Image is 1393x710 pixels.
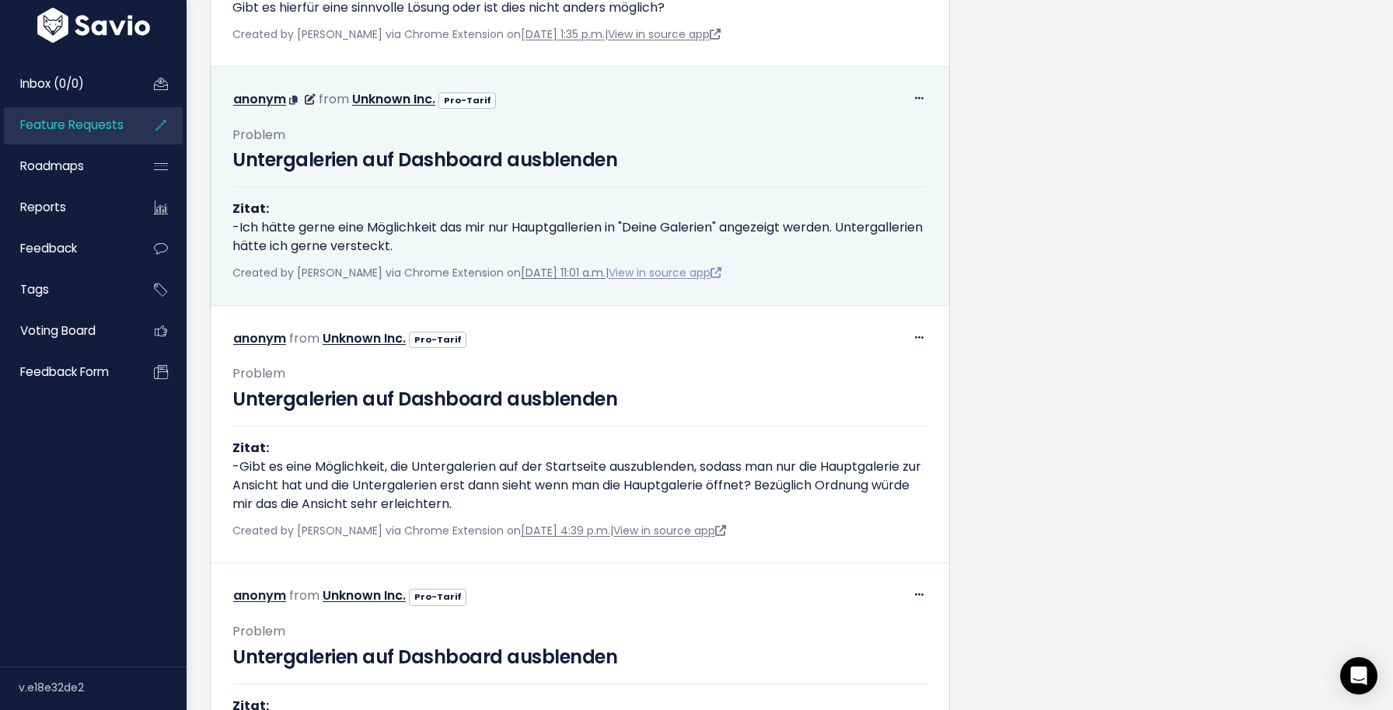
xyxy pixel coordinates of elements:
[4,354,129,390] a: Feedback form
[4,313,129,349] a: Voting Board
[521,26,605,42] a: [DATE] 1:35 p.m.
[289,96,298,105] i: Copy Email to clipboard
[20,281,49,298] span: Tags
[232,200,269,218] strong: Zitat:
[20,158,84,174] span: Roadmaps
[33,8,154,43] img: logo-white.9d6f32f41409.svg
[233,329,286,347] a: anonym
[319,90,349,108] span: from
[521,265,606,280] a: [DATE] 11:01 a.m.
[20,322,96,339] span: Voting Board
[233,586,286,604] a: anonym
[444,94,491,106] strong: Pro-Tarif
[20,117,124,133] span: Feature Requests
[4,148,129,184] a: Roadmaps
[20,199,66,215] span: Reports
[608,26,721,42] a: View in source app
[4,190,129,225] a: Reports
[232,26,721,42] span: Created by [PERSON_NAME] via Chrome Extension on |
[414,590,462,603] strong: Pro-Tarif
[4,66,129,102] a: Inbox (0/0)
[232,126,285,144] span: Problem
[232,643,927,671] h3: Untergalerien auf Dashboard ausblenden
[289,586,319,604] span: from
[613,523,726,538] a: View in source app
[414,333,462,346] strong: Pro-Tarif
[232,523,726,538] span: Created by [PERSON_NAME] via Chrome Extension on |
[4,272,129,308] a: Tags
[232,146,927,174] h3: Untergalerien auf Dashboard ausblenden
[232,385,927,413] h3: Untergalerien auf Dashboard ausblenden
[20,75,84,92] span: Inbox (0/0)
[19,667,187,708] div: v.e18e32de2
[232,265,721,280] span: Created by [PERSON_NAME] via Chrome Extension on |
[323,329,406,347] a: Unknown Inc.
[20,364,109,380] span: Feedback form
[4,107,129,143] a: Feature Requests
[609,265,721,280] a: View in source app
[521,523,610,538] a: [DATE] 4:39 p.m.
[232,200,927,256] p: -Ich hätte gerne eine Möglichkeit das mir nur Hauptgallerien in "Deine Galerien" angezeigt werden...
[4,231,129,266] a: Feedback
[289,329,319,347] span: from
[20,240,77,256] span: Feedback
[232,439,927,513] p: -Gibt es eine Möglichkeit, die Untergalerien auf der Startseite auszublenden, sodass man nur die ...
[232,622,285,640] span: Problem
[232,439,269,457] strong: Zitat:
[352,90,435,108] a: Unknown Inc.
[1340,657,1377,694] div: Open Intercom Messenger
[232,364,285,382] span: Problem
[233,90,286,108] a: anonym
[323,586,406,604] a: Unknown Inc.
